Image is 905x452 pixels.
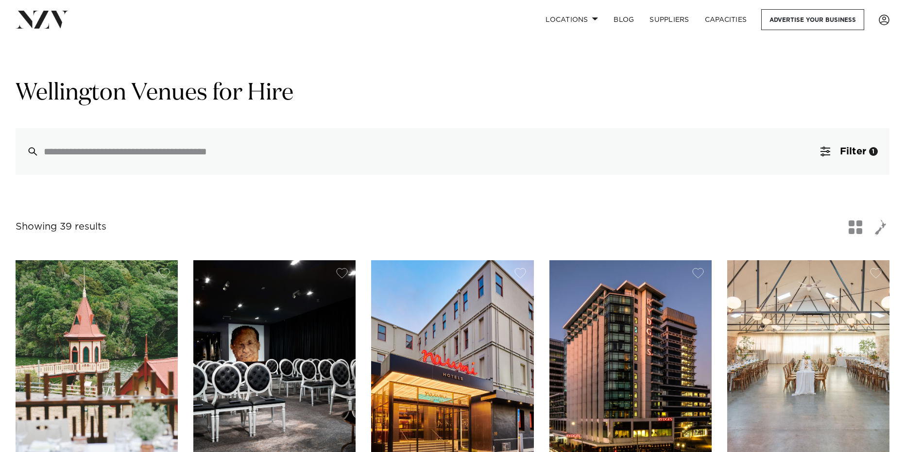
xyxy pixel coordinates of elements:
[16,219,106,234] div: Showing 39 results
[16,78,889,109] h1: Wellington Venues for Hire
[869,147,878,156] div: 1
[761,9,864,30] a: Advertise your business
[16,11,68,28] img: nzv-logo.png
[840,147,866,156] span: Filter
[809,128,889,175] button: Filter1
[606,9,642,30] a: BLOG
[697,9,755,30] a: Capacities
[538,9,606,30] a: Locations
[642,9,697,30] a: SUPPLIERS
